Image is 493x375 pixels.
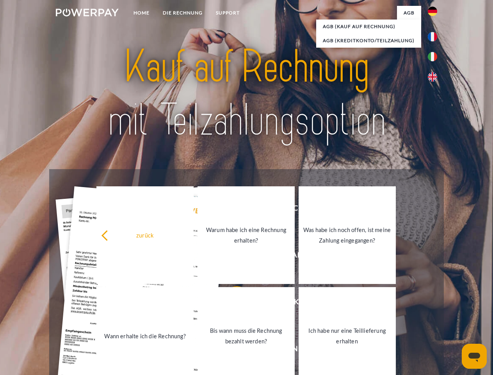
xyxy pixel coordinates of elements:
img: de [428,7,437,16]
iframe: Schaltfläche zum Öffnen des Messaging-Fensters [462,344,487,369]
img: logo-powerpay-white.svg [56,9,119,16]
img: it [428,52,437,61]
a: AGB (Kreditkonto/Teilzahlung) [316,34,421,48]
img: fr [428,32,437,41]
div: Ich habe nur eine Teillieferung erhalten [303,325,391,346]
div: Was habe ich noch offen, ist meine Zahlung eingegangen? [303,225,391,246]
a: AGB (Kauf auf Rechnung) [316,20,421,34]
a: DIE RECHNUNG [156,6,209,20]
div: zurück [101,230,189,240]
a: Home [127,6,156,20]
div: Warum habe ich eine Rechnung erhalten? [202,225,290,246]
a: SUPPORT [209,6,246,20]
img: en [428,72,437,82]
div: Wann erhalte ich die Rechnung? [101,330,189,341]
a: Was habe ich noch offen, ist meine Zahlung eingegangen? [299,186,396,284]
div: Bis wann muss die Rechnung bezahlt werden? [202,325,290,346]
img: title-powerpay_de.svg [75,37,418,150]
a: agb [397,6,421,20]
